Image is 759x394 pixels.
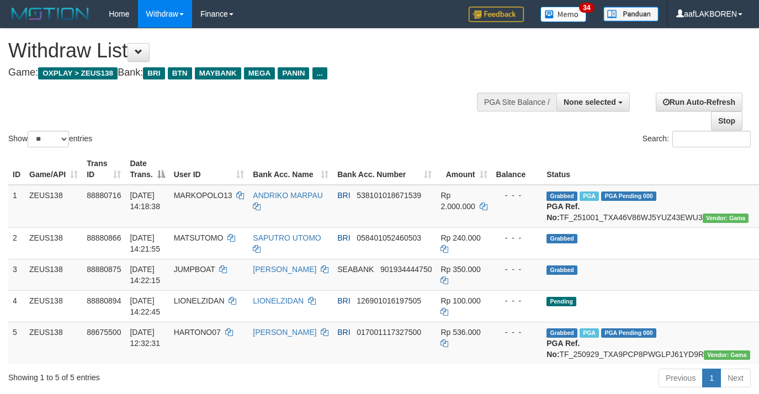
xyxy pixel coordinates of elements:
[253,233,321,242] a: SAPUTRO UTOMO
[337,191,350,200] span: BRI
[8,259,25,290] td: 3
[38,67,118,79] span: OXPLAY > ZEUS138
[253,296,304,305] a: LIONELZIDAN
[333,153,436,185] th: Bank Acc. Number: activate to sort column ascending
[601,328,656,338] span: PGA Pending
[546,234,577,243] span: Grabbed
[174,265,215,274] span: JUMPBOAT
[25,185,82,228] td: ZEUS138
[440,265,480,274] span: Rp 350.000
[546,265,577,275] span: Grabbed
[8,131,92,147] label: Show entries
[82,153,125,185] th: Trans ID: activate to sort column ascending
[440,233,480,242] span: Rp 240.000
[546,297,576,306] span: Pending
[25,322,82,364] td: ZEUS138
[125,153,169,185] th: Date Trans.: activate to sort column descending
[436,153,491,185] th: Amount: activate to sort column ascending
[253,328,316,337] a: [PERSON_NAME]
[546,328,577,338] span: Grabbed
[87,296,121,305] span: 88880894
[440,328,480,337] span: Rp 536.000
[542,185,755,228] td: TF_251001_TXA46V86WJ5YUZ43EWU3
[130,328,160,348] span: [DATE] 12:32:31
[703,214,749,223] span: Vendor URL: https://trx31.1velocity.biz
[143,67,164,79] span: BRI
[87,328,121,337] span: 88675500
[711,111,742,130] a: Stop
[580,328,599,338] span: Marked by aaftrukkakada
[546,191,577,201] span: Grabbed
[25,259,82,290] td: ZEUS138
[8,322,25,364] td: 5
[174,191,232,200] span: MARKOPOLO13
[440,296,480,305] span: Rp 100.000
[87,265,121,274] span: 88880875
[477,93,556,111] div: PGA Site Balance /
[720,369,751,387] a: Next
[564,98,616,107] span: None selected
[8,185,25,228] td: 1
[28,131,69,147] select: Showentries
[337,296,350,305] span: BRI
[253,191,323,200] a: ANDRIKO MARPAU
[8,227,25,259] td: 2
[496,327,538,338] div: - - -
[580,191,599,201] span: Marked by aafanarl
[702,369,721,387] a: 1
[130,296,160,316] span: [DATE] 14:22:45
[440,191,475,211] span: Rp 2.000.000
[380,265,432,274] span: Copy 901934444750 to clipboard
[25,290,82,322] td: ZEUS138
[168,67,192,79] span: BTN
[704,350,750,360] span: Vendor URL: https://trx31.1velocity.biz
[8,290,25,322] td: 4
[357,191,421,200] span: Copy 538101018671539 to clipboard
[601,191,656,201] span: PGA Pending
[496,295,538,306] div: - - -
[169,153,249,185] th: User ID: activate to sort column ascending
[337,328,350,337] span: BRI
[656,93,742,111] a: Run Auto-Refresh
[643,131,751,147] label: Search:
[492,153,543,185] th: Balance
[659,369,703,387] a: Previous
[496,190,538,201] div: - - -
[312,67,327,79] span: ...
[130,191,160,211] span: [DATE] 14:18:38
[496,232,538,243] div: - - -
[25,153,82,185] th: Game/API: activate to sort column ascending
[603,7,659,22] img: panduan.png
[195,67,241,79] span: MAYBANK
[174,328,221,337] span: HARTONO07
[337,265,374,274] span: SEABANK
[672,131,751,147] input: Search:
[8,6,92,22] img: MOTION_logo.png
[8,153,25,185] th: ID
[542,153,755,185] th: Status
[248,153,333,185] th: Bank Acc. Name: activate to sort column ascending
[174,233,224,242] span: MATSUTOMO
[579,3,594,13] span: 34
[8,40,495,62] h1: Withdraw List
[8,368,308,383] div: Showing 1 to 5 of 5 entries
[357,233,421,242] span: Copy 058401052460503 to clipboard
[556,93,630,111] button: None selected
[174,296,225,305] span: LIONELZIDAN
[496,264,538,275] div: - - -
[546,202,580,222] b: PGA Ref. No:
[469,7,524,22] img: Feedback.jpg
[130,233,160,253] span: [DATE] 14:21:55
[357,296,421,305] span: Copy 126901016197505 to clipboard
[546,339,580,359] b: PGA Ref. No:
[253,265,316,274] a: [PERSON_NAME]
[87,233,121,242] span: 88880866
[244,67,275,79] span: MEGA
[357,328,421,337] span: Copy 017001117327500 to clipboard
[540,7,587,22] img: Button%20Memo.svg
[130,265,160,285] span: [DATE] 14:22:15
[87,191,121,200] span: 88880716
[337,233,350,242] span: BRI
[25,227,82,259] td: ZEUS138
[278,67,309,79] span: PANIN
